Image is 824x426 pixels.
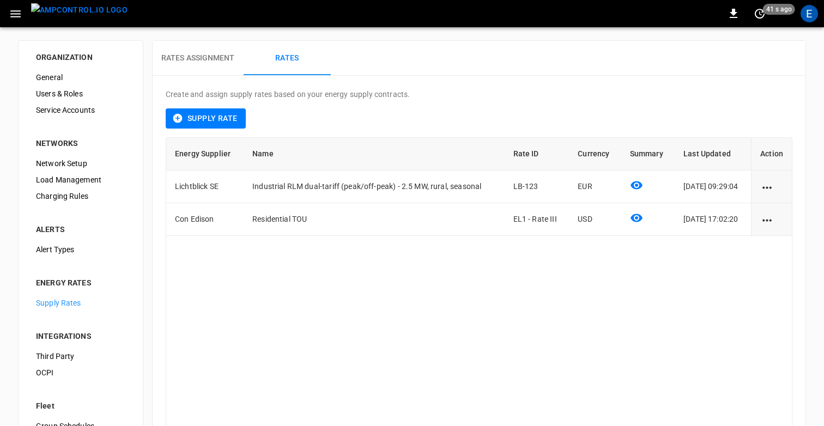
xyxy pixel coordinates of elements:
[244,203,505,236] td: Residential TOU
[27,86,134,102] div: Users & Roles
[505,138,569,171] th: Rate ID
[36,174,125,186] span: Load Management
[166,138,244,171] th: Energy Supplier
[569,203,621,236] td: USD
[166,108,246,129] button: Supply Rate
[27,102,134,118] div: Service Accounts
[166,89,792,100] p: Create and assign supply rates based on your energy supply contracts.
[36,400,125,411] div: Fleet
[675,203,751,236] td: [DATE] 17:02:20
[36,138,125,149] div: NETWORKS
[166,171,244,203] td: Lichtblick SE
[27,241,134,258] div: Alert Types
[27,364,134,381] div: OCPI
[27,295,134,311] div: Supply Rates
[36,277,125,288] div: ENERGY RATES
[751,138,792,171] th: Action
[27,69,134,86] div: General
[27,188,134,204] div: Charging Rules
[275,52,299,64] h6: Rates
[244,138,505,171] th: Name
[36,297,125,309] span: Supply Rates
[36,88,125,100] span: Users & Roles
[36,224,125,235] div: ALERTS
[801,5,818,22] div: profile-icon
[760,214,783,224] div: action cell options
[760,181,783,192] div: action cell options
[751,5,768,22] button: set refresh interval
[27,172,134,188] div: Load Management
[36,367,125,379] span: OCPI
[675,138,751,171] th: Last Updated
[36,331,125,342] div: INTEGRATIONS
[27,155,134,172] div: Network Setup
[36,105,125,116] span: Service Accounts
[505,171,569,203] td: LB-123
[27,348,134,364] div: Third Party
[569,171,621,203] td: EUR
[763,4,795,15] span: 41 s ago
[31,3,128,17] img: ampcontrol.io logo
[569,138,621,171] th: Currency
[36,244,125,255] span: Alert Types
[244,171,505,203] td: Industrial RLM dual-tariff (peak/off-peak) - 2.5 MW, rural, seasonal
[36,72,125,83] span: General
[166,203,244,236] td: Con Edison
[161,52,235,64] h6: Rates Assignment
[675,171,751,203] td: [DATE] 09:29:04
[36,158,125,169] span: Network Setup
[36,191,125,202] span: Charging Rules
[36,351,125,362] span: Third Party
[36,52,125,63] div: ORGANIZATION
[621,138,675,171] th: Summary
[505,203,569,236] td: EL1 - Rate III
